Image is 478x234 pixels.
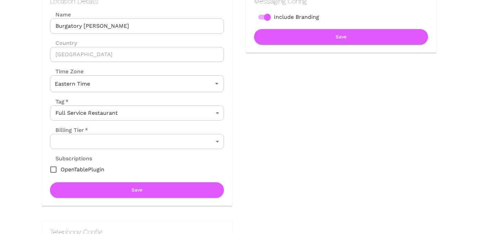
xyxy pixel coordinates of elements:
label: Tag [50,98,68,106]
span: Include Branding [274,13,319,21]
label: Time Zone [50,67,224,75]
span: OpenTablePlugin [61,165,104,174]
label: Billing Tier [50,126,88,134]
div: Full Service Restaurant [50,106,224,121]
button: Open [212,79,222,88]
label: Country [50,39,224,47]
label: Subscriptions [50,155,92,162]
button: Save [50,182,224,198]
button: Save [254,29,428,45]
label: Name [50,11,224,19]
